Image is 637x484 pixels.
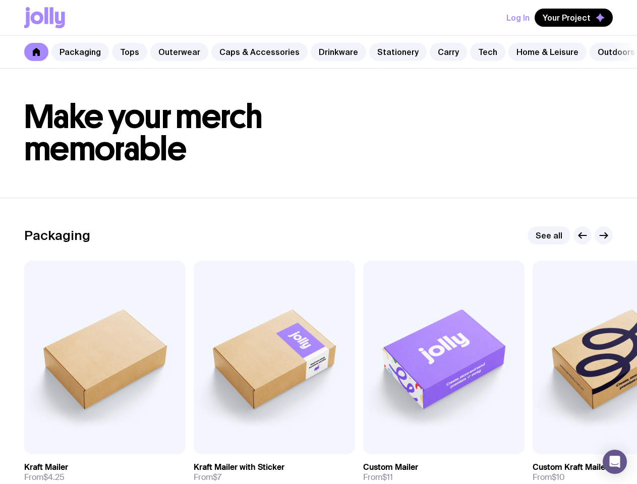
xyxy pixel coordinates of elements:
[112,43,147,61] a: Tops
[51,43,109,61] a: Packaging
[311,43,366,61] a: Drinkware
[213,472,221,482] span: $7
[24,472,65,482] span: From
[363,462,418,472] h3: Custom Mailer
[150,43,208,61] a: Outerwear
[430,43,467,61] a: Carry
[508,43,587,61] a: Home & Leisure
[363,472,393,482] span: From
[382,472,393,482] span: $11
[194,472,221,482] span: From
[533,472,565,482] span: From
[369,43,427,61] a: Stationery
[533,462,608,472] h3: Custom Kraft Mailer
[506,9,530,27] button: Log In
[552,472,565,482] span: $10
[24,462,68,472] h3: Kraft Mailer
[543,13,591,23] span: Your Project
[24,228,90,243] h2: Packaging
[603,450,627,474] div: Open Intercom Messenger
[24,97,263,169] span: Make your merch memorable
[470,43,505,61] a: Tech
[211,43,308,61] a: Caps & Accessories
[194,462,284,472] h3: Kraft Mailer with Sticker
[535,9,613,27] button: Your Project
[528,226,570,245] a: See all
[43,472,65,482] span: $4.25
